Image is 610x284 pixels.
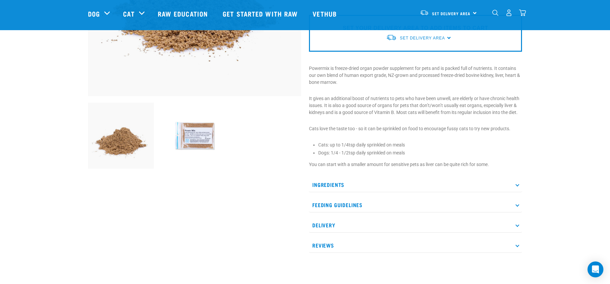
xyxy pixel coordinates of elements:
img: home-icon-1@2x.png [492,10,499,16]
a: Dog [88,9,100,19]
p: Ingredients [309,177,522,192]
p: You can start with a smaller amount for sensitive pets as liver can be quite rich for some. [309,161,522,168]
p: Powermix is freeze-dried organ powder supplement for pets and is packed full of nutrients. It con... [309,65,522,86]
a: Raw Education [151,0,216,27]
li: Cats: up to 1/4tsp daily sprinkled on meals [318,142,522,148]
img: user.png [505,9,512,16]
a: Cat [123,9,134,19]
a: Vethub [306,0,345,27]
span: Set Delivery Area [400,36,445,40]
img: van-moving.png [386,34,397,41]
img: home-icon@2x.png [519,9,526,16]
span: Set Delivery Area [432,12,470,15]
img: RE Product Shoot 2023 Nov8804 [162,103,228,169]
p: It gives an additional boost of nutrients to pets who have been unwell, are elderly or have chron... [309,95,522,116]
div: Open Intercom Messenger [588,261,603,277]
p: Feeding Guidelines [309,198,522,212]
img: Pile Of PowerMix For Pets [88,103,154,169]
img: van-moving.png [420,10,429,16]
li: Dogs: 1/4 - 1/2tsp daily sprinkled on meals [318,149,522,156]
p: Delivery [309,218,522,233]
p: Cats love the taste too - so it can be sprinkled on food to encourage fussy cats to try new produ... [309,125,522,132]
a: Get started with Raw [216,0,306,27]
p: Reviews [309,238,522,253]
